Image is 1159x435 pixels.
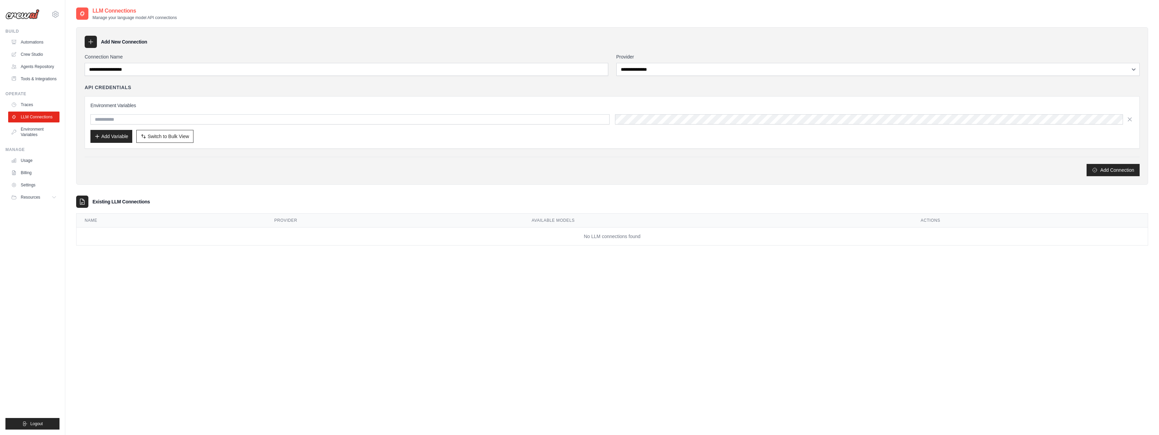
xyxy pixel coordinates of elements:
[5,91,59,97] div: Operate
[8,124,59,140] a: Environment Variables
[8,112,59,122] a: LLM Connections
[8,155,59,166] a: Usage
[136,130,193,143] button: Switch to Bulk View
[8,167,59,178] a: Billing
[92,198,150,205] h3: Existing LLM Connections
[913,214,1148,228] th: Actions
[8,73,59,84] a: Tools & Integrations
[21,195,40,200] span: Resources
[616,53,1140,60] label: Provider
[524,214,913,228] th: Available Models
[92,7,177,15] h2: LLM Connections
[5,29,59,34] div: Build
[8,192,59,203] button: Resources
[266,214,524,228] th: Provider
[85,53,608,60] label: Connection Name
[92,15,177,20] p: Manage your language model API connections
[85,84,131,91] h4: API Credentials
[148,133,189,140] span: Switch to Bulk View
[90,102,1134,109] h3: Environment Variables
[8,99,59,110] a: Traces
[1087,164,1140,176] button: Add Connection
[5,418,59,430] button: Logout
[8,61,59,72] a: Agents Repository
[8,180,59,190] a: Settings
[8,37,59,48] a: Automations
[5,9,39,19] img: Logo
[76,228,1148,246] td: No LLM connections found
[101,38,147,45] h3: Add New Connection
[30,421,43,426] span: Logout
[8,49,59,60] a: Crew Studio
[5,147,59,152] div: Manage
[76,214,266,228] th: Name
[90,130,132,143] button: Add Variable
